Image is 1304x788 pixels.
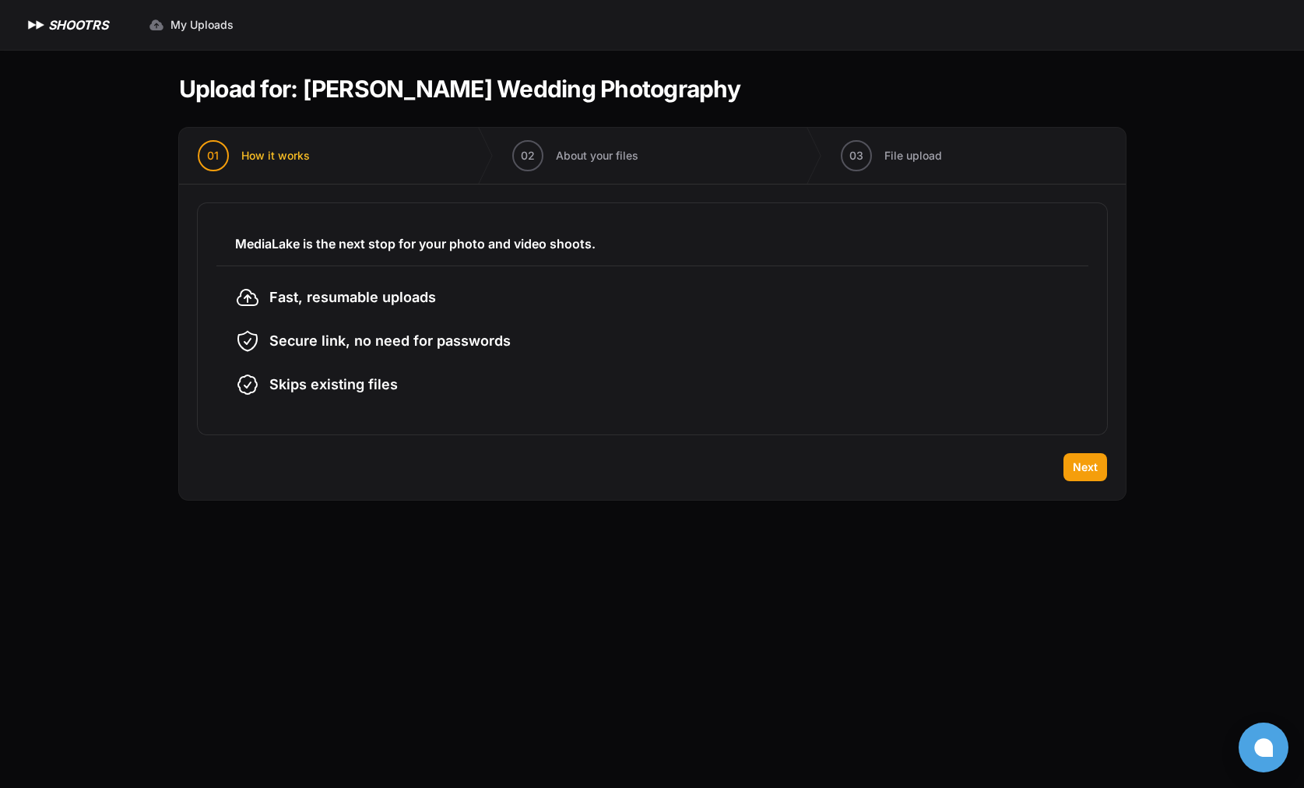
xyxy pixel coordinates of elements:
h3: MediaLake is the next stop for your photo and video shoots. [235,234,1070,253]
span: Secure link, no need for passwords [269,330,511,352]
a: My Uploads [139,11,243,39]
button: Open chat window [1239,723,1288,772]
span: My Uploads [170,17,234,33]
span: File upload [884,148,942,164]
button: 03 File upload [822,128,961,184]
button: Next [1063,453,1107,481]
span: Skips existing files [269,374,398,396]
span: 03 [849,148,863,164]
button: 02 About your files [494,128,657,184]
a: SHOOTRS SHOOTRS [25,16,108,34]
span: About your files [556,148,638,164]
img: SHOOTRS [25,16,48,34]
span: 02 [521,148,535,164]
span: 01 [207,148,219,164]
span: Next [1073,459,1098,475]
span: How it works [241,148,310,164]
button: 01 How it works [179,128,329,184]
span: Fast, resumable uploads [269,287,436,308]
h1: Upload for: [PERSON_NAME] Wedding Photography [179,75,740,103]
h1: SHOOTRS [48,16,108,34]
